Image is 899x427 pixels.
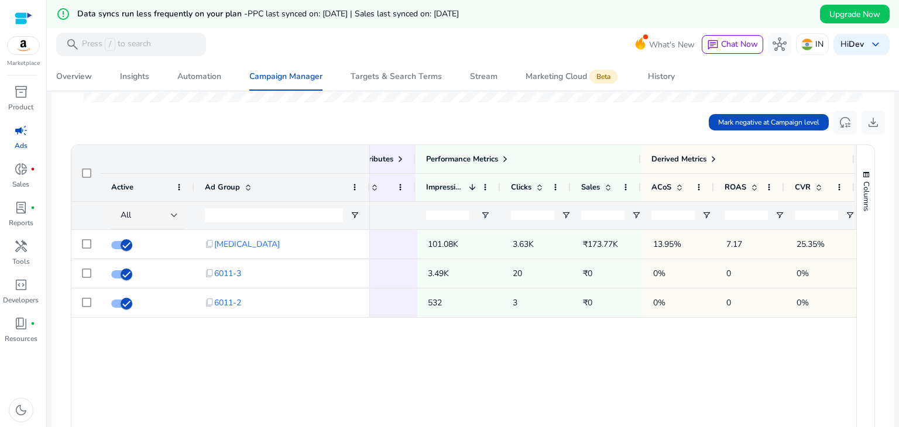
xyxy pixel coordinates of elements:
[721,39,758,50] span: Chat Now
[820,5,890,23] button: Upgrade Now
[428,232,492,256] p: 101.08K
[726,239,742,250] span: 7.17
[350,211,359,220] button: Open Filter Menu
[30,167,35,171] span: fiber_manual_record
[14,278,28,292] span: code_blocks
[726,297,731,308] span: 0
[121,209,131,221] span: All
[12,179,29,190] p: Sales
[14,316,28,330] span: book_4
[526,72,620,81] div: Marketing Cloud
[248,8,459,19] span: PPC last synced on: [DATE] | Sales last synced on: [DATE]
[648,73,675,81] div: History
[8,37,39,54] img: amazon.svg
[718,117,819,128] span: Mark negative at Campaign level
[845,211,855,220] button: Open Filter Menu
[3,295,39,305] p: Developers
[833,111,857,134] button: reset_settings
[725,182,746,192] span: ROAS
[14,239,28,253] span: handyman
[30,321,35,326] span: fiber_manual_record
[470,73,497,81] div: Stream
[702,35,763,54] button: chatChat Now
[707,39,719,51] span: chat
[869,37,883,51] span: keyboard_arrow_down
[513,297,517,308] span: 3
[105,38,115,51] span: /
[862,111,885,134] button: download
[9,218,33,228] p: Reports
[653,232,705,256] p: 13.95%
[815,34,823,54] p: IN
[797,297,809,308] span: 0%
[214,232,280,256] span: [MEDICAL_DATA]
[14,403,28,417] span: dark_mode
[797,239,825,250] span: 25.35%
[801,39,813,50] img: in.svg
[334,262,407,286] p: Keyword
[14,123,28,137] span: campaign
[709,114,829,130] button: Mark negative at Campaign level
[726,268,731,279] span: 0
[829,8,880,20] span: Upgrade Now
[14,85,28,99] span: inventory_2
[773,37,787,51] span: hub
[177,73,221,81] div: Automation
[513,239,534,250] span: 3.63K
[214,291,241,315] span: 6011-2
[481,211,490,220] button: Open Filter Menu
[649,35,695,55] span: What's New
[426,154,498,164] span: Performance Metrics
[849,39,864,50] b: Dev
[82,38,151,51] p: Press to search
[66,37,80,51] span: search
[8,102,33,112] p: Product
[14,201,28,215] span: lab_profile
[651,154,706,164] span: Derived Metrics
[205,208,343,222] input: Ad Group Filter Input
[56,7,70,21] mat-icon: error_outline
[205,268,214,278] span: content_copy
[15,140,28,151] p: Ads
[513,268,522,279] span: 20
[561,211,571,220] button: Open Filter Menu
[653,291,705,315] p: 0%
[12,256,30,267] p: Tools
[583,291,632,315] p: ₹0
[775,211,784,220] button: Open Filter Menu
[589,70,617,84] span: Beta
[583,261,632,285] p: ₹0
[581,182,600,192] span: Sales
[653,261,705,285] p: 0%
[797,268,809,279] span: 0%
[838,115,852,129] span: reset_settings
[840,40,864,49] p: Hi
[651,182,671,192] span: ACoS
[7,59,40,68] p: Marketplace
[120,73,149,81] div: Insights
[5,333,37,344] p: Resources
[334,291,407,315] p: Keyword
[30,205,35,210] span: fiber_manual_record
[511,182,531,192] span: Clicks
[214,261,241,285] span: 6011-3
[14,162,28,176] span: donut_small
[795,182,811,192] span: CVR
[249,73,322,81] div: Campaign Manager
[702,211,711,220] button: Open Filter Menu
[111,182,133,192] span: Active
[351,73,442,81] div: Targets & Search Terms
[56,73,92,81] div: Overview
[205,239,214,249] span: content_copy
[77,9,459,19] h5: Data syncs run less frequently on your plan -
[583,232,632,256] p: ₹173.77K
[866,115,880,129] span: download
[632,211,641,220] button: Open Filter Menu
[428,261,492,285] p: 3.49K
[205,298,214,307] span: content_copy
[334,233,407,257] p: Keyword
[768,33,791,56] button: hub
[426,182,464,192] span: Impressions
[428,291,492,315] p: 532
[861,181,871,211] span: Columns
